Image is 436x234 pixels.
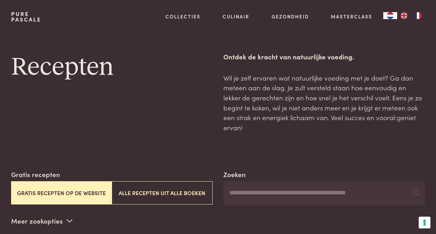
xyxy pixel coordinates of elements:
button: Gratis recepten op de website [11,181,112,204]
a: NL [383,12,397,19]
a: FR [411,12,425,19]
a: Culinair [223,13,249,20]
a: Masterclass [331,13,372,20]
p: Meer zoekopties [11,216,72,226]
aside: Language selected: Nederlands [383,12,425,19]
a: Collecties [165,13,200,20]
p: Wil je zelf ervaren wat natuurlijke voeding met je doet? Ga dan meteen aan de slag. Je zult verst... [223,73,425,133]
a: EN [397,12,411,19]
ul: Language list [397,12,425,19]
label: Gratis recepten [11,169,60,179]
strong: Ontdek de kracht van natuurlijke voeding. [223,52,354,61]
h1: Recepten [11,52,213,83]
label: Zoeken [223,169,246,179]
button: Alle recepten uit alle boeken [112,181,212,204]
div: Language [383,12,397,19]
a: Gezondheid [272,13,309,20]
button: Uw voorkeuren voor toestemming voor trackingtechnologieën [419,217,430,228]
a: PurePascale [11,11,41,22]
